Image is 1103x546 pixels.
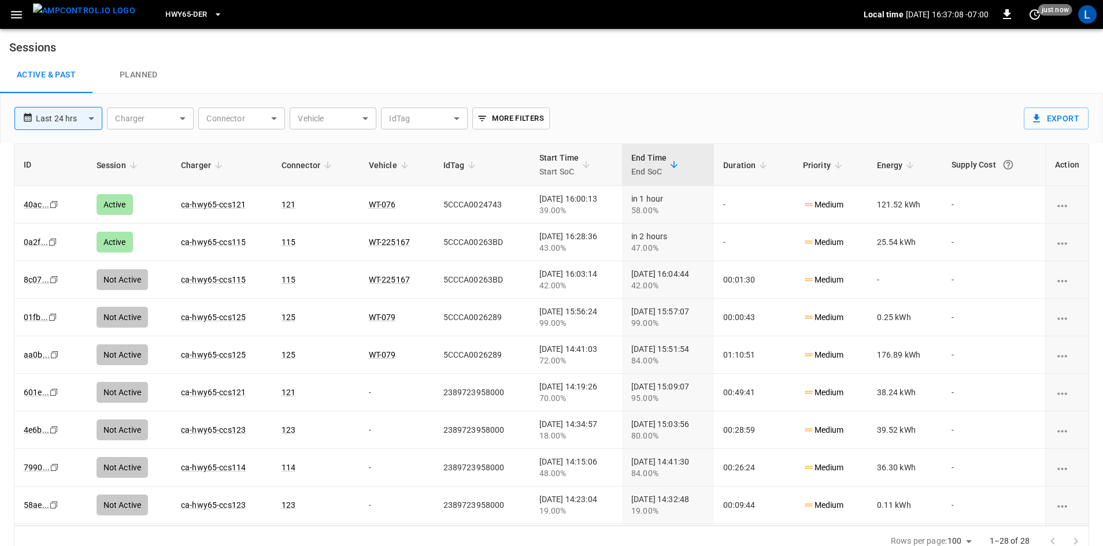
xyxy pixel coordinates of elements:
[631,151,667,179] div: End Time
[723,158,771,172] span: Duration
[631,467,705,479] div: 84.00%
[714,224,794,261] td: -
[868,411,942,449] td: 39.52 kWh
[714,299,794,336] td: 00:00:43
[631,205,705,216] div: 58.00%
[631,456,705,479] div: [DATE] 14:41:30
[434,261,530,299] td: 5CCCA00263BD
[165,8,207,21] span: HWY65-DER
[369,350,396,359] a: WT-079
[282,388,295,397] a: 121
[282,500,295,510] a: 123
[864,9,904,20] p: Local time
[714,411,794,449] td: 00:28:59
[181,200,246,209] a: ca-hwy65-ccs121
[282,463,295,472] a: 114
[631,280,705,291] div: 42.00%
[868,374,942,411] td: 38.24 kWh
[803,236,844,248] p: Medium
[24,388,49,397] a: 601e...
[282,158,335,172] span: Connector
[282,275,295,284] a: 115
[282,200,295,209] a: 121
[631,493,705,517] div: [DATE] 14:32:48
[181,313,246,322] a: ca-hwy65-ccs125
[472,107,549,129] button: More Filters
[1078,5,1097,24] div: profile-icon
[1055,424,1079,436] div: charging session options
[434,449,530,486] td: 2389723958000
[24,463,50,472] a: 7990...
[181,500,246,510] a: ca-hwy65-ccs123
[631,355,705,366] div: 84.00%
[631,418,705,441] div: [DATE] 15:03:56
[97,344,149,365] div: Not Active
[97,495,149,515] div: Not Active
[24,350,50,359] a: aa0b...
[942,299,1045,336] td: -
[49,499,60,511] div: copy
[868,336,942,374] td: 176.89 kWh
[714,336,794,374] td: 01:10:51
[360,374,434,411] td: -
[434,299,530,336] td: 5CCCA0026289
[539,381,613,404] div: [DATE] 14:19:26
[906,9,989,20] p: [DATE] 16:37:08 -07:00
[1024,107,1089,129] button: Export
[434,486,530,524] td: 2389723958000
[282,425,295,434] a: 123
[539,231,613,254] div: [DATE] 16:28:36
[631,231,705,254] div: in 2 hours
[877,158,918,172] span: Energy
[631,392,705,404] div: 95.00%
[942,186,1045,224] td: -
[714,186,794,224] td: -
[369,200,396,209] a: WT-076
[942,336,1045,374] td: -
[539,343,613,366] div: [DATE] 14:41:03
[97,232,133,252] div: Active
[868,299,942,336] td: 0.25 kWh
[282,350,295,359] a: 125
[1026,5,1044,24] button: set refresh interval
[631,306,705,329] div: [DATE] 15:57:07
[369,237,410,247] a: WT-225167
[942,411,1045,449] td: -
[631,430,705,441] div: 80.00%
[631,193,705,216] div: in 1 hour
[434,224,530,261] td: 5CCCA00263BD
[97,419,149,440] div: Not Active
[803,311,844,324] p: Medium
[539,430,613,441] div: 18.00%
[33,3,135,18] img: ampcontrol.io logo
[631,343,705,366] div: [DATE] 15:51:54
[631,381,705,404] div: [DATE] 15:09:07
[360,449,434,486] td: -
[539,165,579,179] p: Start SoC
[92,57,185,94] a: Planned
[181,158,226,172] span: Charger
[24,237,48,247] a: 0a2f...
[49,386,60,399] div: copy
[539,280,613,291] div: 42.00%
[539,306,613,329] div: [DATE] 15:56:24
[942,261,1045,299] td: -
[539,151,579,179] div: Start Time
[942,374,1045,411] td: -
[181,463,246,472] a: ca-hwy65-ccs114
[539,317,613,329] div: 99.00%
[97,194,133,215] div: Active
[714,261,794,299] td: 00:01:30
[539,193,613,216] div: [DATE] 16:00:13
[1055,349,1079,361] div: charging session options
[539,456,613,479] div: [DATE] 14:15:06
[181,425,246,434] a: ca-hwy65-ccs123
[868,261,942,299] td: -
[1055,199,1079,210] div: charging session options
[369,275,410,284] a: WT-225167
[1055,274,1079,285] div: charging session options
[49,461,61,474] div: copy
[434,411,530,449] td: 2389723958000
[14,143,1089,526] div: sessions table
[443,158,480,172] span: IdTag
